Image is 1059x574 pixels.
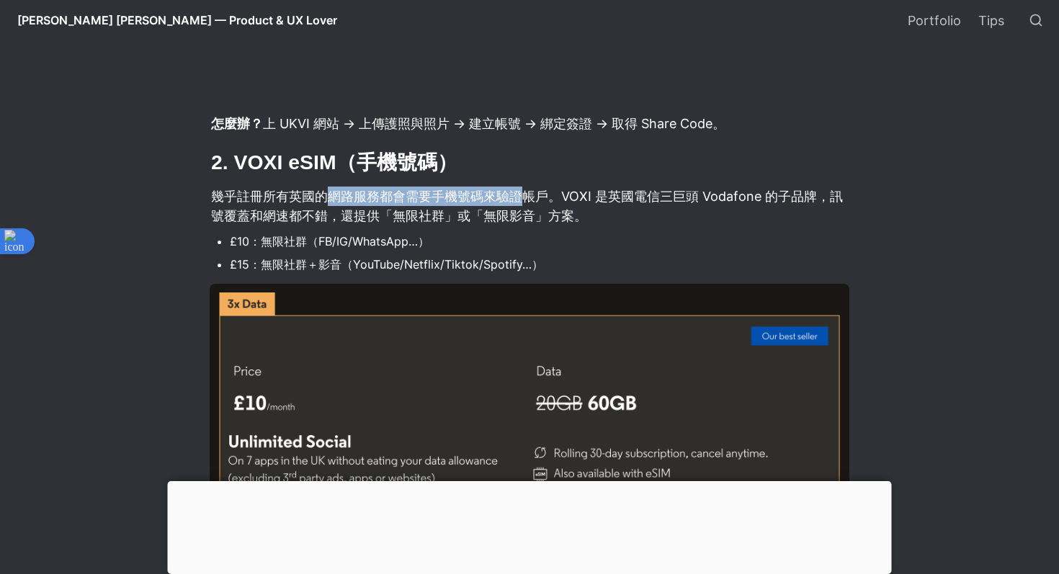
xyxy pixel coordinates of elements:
[210,112,849,135] p: 上 UKVI 網站 → 上傳護照與照片 → 建立帳號 → 綁定簽證 → 取得 Share Code。
[168,481,892,570] iframe: Advertisement
[230,254,849,275] li: £15：無限社群＋影音（YouTube/Netflix/Tiktok/Spotify…）
[210,147,849,178] h2: 2. VOXI eSIM（手機號碼）
[210,184,849,228] p: 幾乎註冊所有英國的網路服務都會需要手機號碼來驗證帳戶。VOXI 是英國電信三巨頭 Vodafone 的子品牌，訊號覆蓋和網速都不錯，還提供「無限社群」或「無限影音」方案。
[230,230,849,252] li: £10：無限社群（FB/IG/WhatsApp…）
[211,116,263,131] strong: 怎麼辦？
[17,13,337,27] span: [PERSON_NAME] [PERSON_NAME] — Product & UX Lover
